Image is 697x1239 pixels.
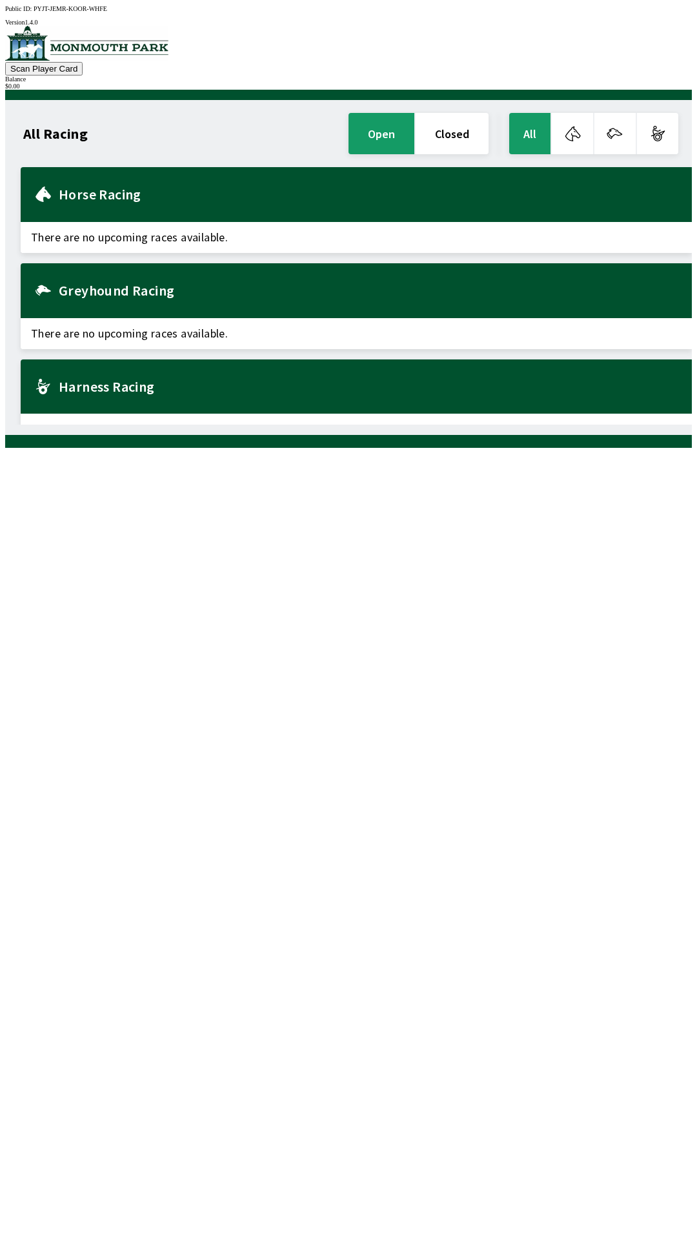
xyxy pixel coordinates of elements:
div: Balance [5,76,692,83]
button: All [509,113,551,154]
button: closed [416,113,489,154]
h2: Horse Racing [59,189,682,199]
img: venue logo [5,26,168,61]
span: There are no upcoming races available. [21,318,692,349]
div: Version 1.4.0 [5,19,692,26]
button: Scan Player Card [5,62,83,76]
h2: Harness Racing [59,381,682,392]
span: There are no upcoming races available. [21,222,692,253]
div: $ 0.00 [5,83,692,90]
button: open [348,113,414,154]
div: Public ID: [5,5,692,12]
span: There are no upcoming races available. [21,414,692,445]
h2: Greyhound Racing [59,285,682,296]
h1: All Racing [23,128,88,139]
span: PYJT-JEMR-KOOR-WHFE [34,5,107,12]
